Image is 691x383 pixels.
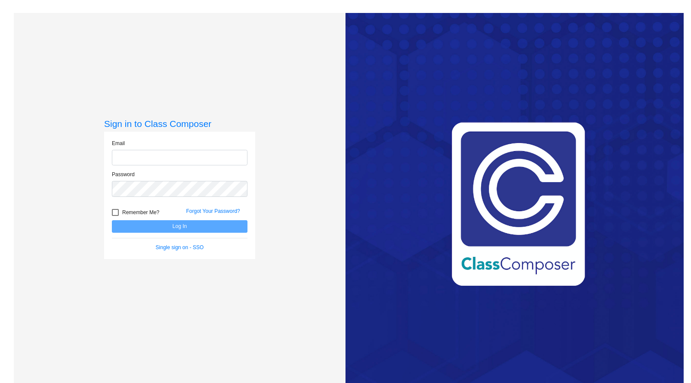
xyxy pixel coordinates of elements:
span: Remember Me? [122,207,159,218]
label: Email [112,139,125,147]
a: Single sign on - SSO [155,244,203,250]
h3: Sign in to Class Composer [104,118,255,129]
label: Password [112,171,135,178]
button: Log In [112,220,247,233]
a: Forgot Your Password? [186,208,240,214]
